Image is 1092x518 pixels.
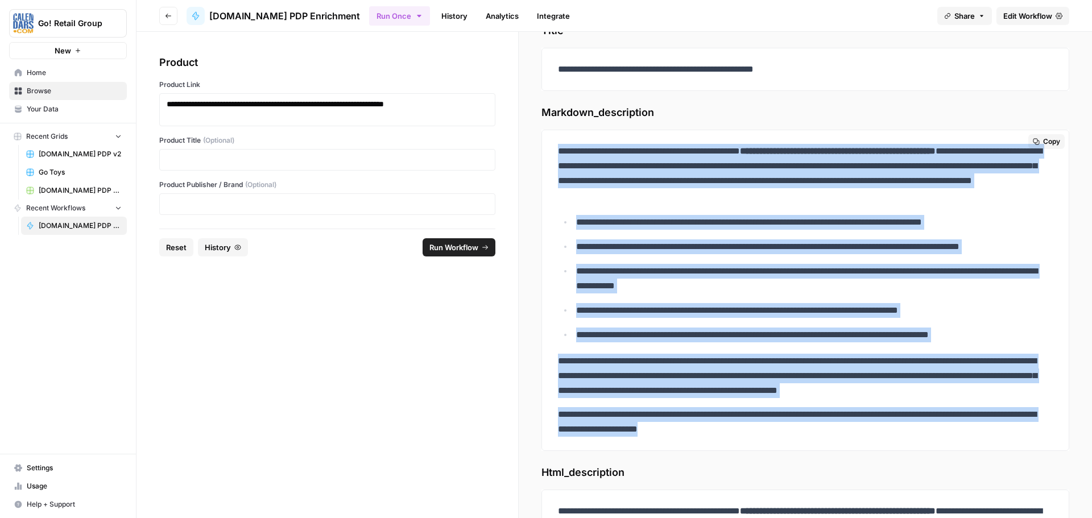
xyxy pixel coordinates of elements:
span: [DOMAIN_NAME] PDP v2 [39,149,122,159]
span: (Optional) [245,180,276,190]
span: New [55,45,71,56]
span: Settings [27,463,122,473]
label: Product Link [159,80,495,90]
button: History [198,238,248,256]
a: [DOMAIN_NAME] PDP Enrichment Grid [21,181,127,200]
span: [DOMAIN_NAME] PDP Enrichment [209,9,360,23]
span: Markdown_description [541,105,1069,121]
a: Usage [9,477,127,495]
button: Recent Grids [9,128,127,145]
button: Run Workflow [423,238,495,256]
a: Integrate [530,7,577,25]
button: Copy [1028,134,1065,149]
button: New [9,42,127,59]
span: Run Workflow [429,242,478,253]
label: Product Title [159,135,495,146]
a: Your Data [9,100,127,118]
span: Edit Workflow [1003,10,1052,22]
a: Go Toys [21,163,127,181]
span: Reset [166,242,187,253]
span: Recent Workflows [26,203,85,213]
a: History [435,7,474,25]
label: Product Publisher / Brand [159,180,495,190]
a: [DOMAIN_NAME] PDP v2 [21,145,127,163]
a: Edit Workflow [996,7,1069,25]
button: Recent Workflows [9,200,127,217]
span: Usage [27,481,122,491]
button: Share [937,7,992,25]
a: [DOMAIN_NAME] PDP Enrichment [21,217,127,235]
a: Analytics [479,7,526,25]
div: Product [159,55,495,71]
span: Copy [1043,136,1060,147]
button: Run Once [369,6,430,26]
span: Share [954,10,975,22]
a: [DOMAIN_NAME] PDP Enrichment [187,7,360,25]
span: Your Data [27,104,122,114]
span: Go! Retail Group [38,18,107,29]
span: Browse [27,86,122,96]
span: Go Toys [39,167,122,177]
span: History [205,242,231,253]
button: Workspace: Go! Retail Group [9,9,127,38]
span: [DOMAIN_NAME] PDP Enrichment Grid [39,185,122,196]
span: Help + Support [27,499,122,509]
span: Home [27,68,122,78]
button: Reset [159,238,193,256]
img: Go! Retail Group Logo [13,13,34,34]
button: Help + Support [9,495,127,513]
a: Home [9,64,127,82]
span: Html_description [541,465,1069,480]
a: Browse [9,82,127,100]
span: (Optional) [203,135,234,146]
a: Settings [9,459,127,477]
span: [DOMAIN_NAME] PDP Enrichment [39,221,122,231]
span: Recent Grids [26,131,68,142]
